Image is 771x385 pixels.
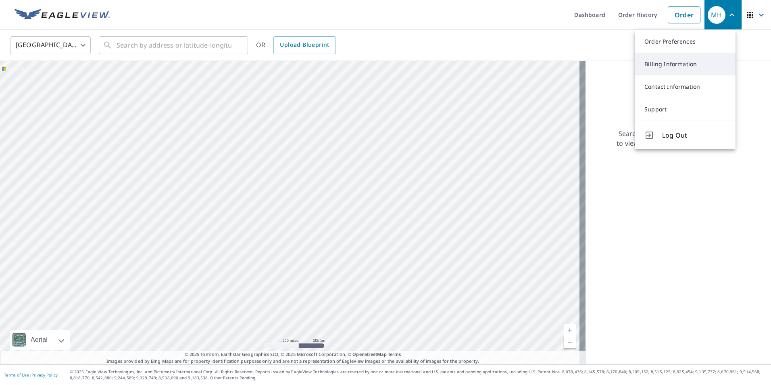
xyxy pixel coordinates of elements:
[635,30,736,53] a: Order Preferences
[616,129,724,148] p: Searching for a property address to view a list of available products.
[117,34,231,56] input: Search by address or latitude-longitude
[4,372,58,377] p: |
[31,372,58,378] a: Privacy Policy
[635,53,736,75] a: Billing Information
[256,36,336,54] div: OR
[662,130,726,140] span: Log Out
[28,330,50,350] div: Aerial
[388,351,401,357] a: Terms
[280,40,329,50] span: Upload Blueprint
[564,324,576,336] a: Current Level 5, Zoom In
[10,330,70,350] div: Aerial
[564,336,576,348] a: Current Level 5, Zoom Out
[352,351,386,357] a: OpenStreetMap
[185,351,401,358] span: © 2025 TomTom, Earthstar Geographics SIO, © 2025 Microsoft Corporation, ©
[635,121,736,149] button: Log Out
[273,36,335,54] a: Upload Blueprint
[635,75,736,98] a: Contact Information
[10,34,91,56] div: [GEOGRAPHIC_DATA]
[635,98,736,121] a: Support
[668,6,700,23] a: Order
[15,9,110,21] img: EV Logo
[4,372,29,378] a: Terms of Use
[708,6,725,24] div: MH
[70,369,767,381] p: © 2025 Eagle View Technologies, Inc. and Pictometry International Corp. All Rights Reserved. Repo...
